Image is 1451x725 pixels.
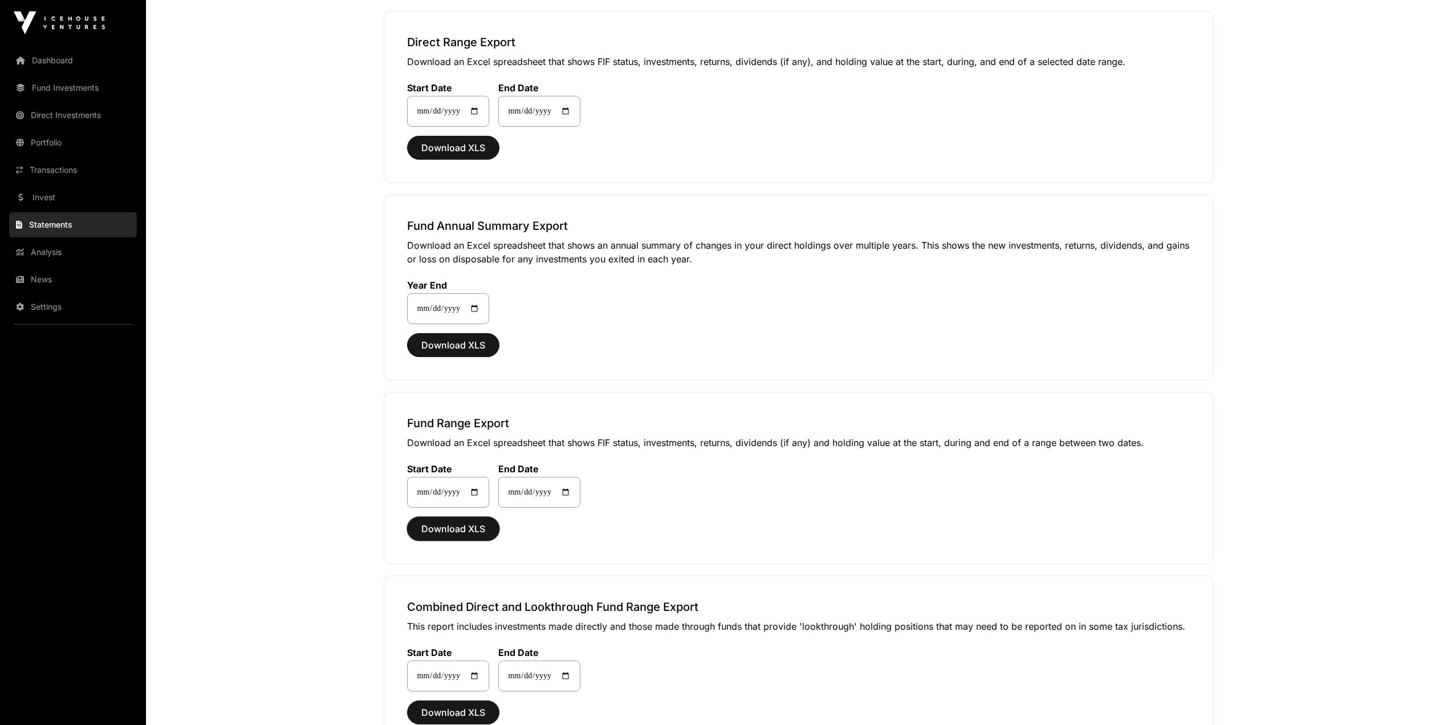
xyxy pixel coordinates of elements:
a: Portfolio [9,130,137,155]
a: Transactions [9,157,137,183]
a: Invest [9,185,137,210]
label: End Date [498,647,580,658]
p: Download an Excel spreadsheet that shows an annual summary of changes in your direct holdings ove... [407,238,1190,266]
span: Download XLS [421,338,485,352]
label: Start Date [407,647,489,658]
img: Icehouse Ventures Logo [14,11,105,34]
a: Analysis [9,240,137,265]
span: Download XLS [421,706,485,719]
span: Download XLS [421,522,485,536]
a: Statements [9,212,137,237]
a: Fund Investments [9,75,137,100]
span: Download XLS [421,141,485,155]
label: Year End [407,280,489,291]
a: Settings [9,294,137,319]
button: Download XLS [407,517,499,541]
a: Dashboard [9,48,137,73]
iframe: Chat Widget [1394,670,1451,725]
label: End Date [498,82,580,94]
p: This report includes investments made directly and those made through funds that provide 'lookthr... [407,619,1190,633]
a: Direct Investments [9,103,137,128]
button: Download XLS [407,136,499,160]
button: Download XLS [407,333,499,357]
label: Start Date [407,463,489,475]
p: Download an Excel spreadsheet that shows FIF status, investments, returns, dividends (if any) and... [407,436,1190,449]
label: Start Date [407,82,489,94]
h3: Direct Range Export [407,34,1190,50]
label: End Date [498,463,580,475]
h3: Fund Range Export [407,415,1190,431]
button: Download XLS [407,700,499,724]
p: Download an Excel spreadsheet that shows FIF status, investments, returns, dividends (if any), an... [407,55,1190,68]
h3: Fund Annual Summary Export [407,218,1190,234]
h3: Combined Direct and Lookthrough Fund Range Export [407,599,1190,615]
a: News [9,267,137,292]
